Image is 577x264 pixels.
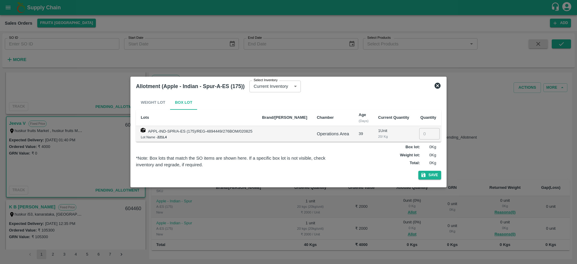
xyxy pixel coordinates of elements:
div: Operations Area [317,130,349,137]
label: Total : [410,160,420,166]
p: 0 Kg [421,152,436,158]
p: Current Inventory [254,83,288,90]
p: 0 Kg [421,144,436,150]
input: 0 [419,128,440,140]
button: Save [418,171,441,180]
b: Chamber [317,115,334,120]
b: Allotment (Apple - Indian - Spur-A-ES (175)) [136,83,245,89]
div: *Note: Box lots that match the SO items are shown here. If a specific box lot is not visible, che... [136,155,339,168]
b: Current Quantity [378,115,409,120]
b: 221L4 [157,135,167,139]
button: Box Lot [170,95,197,110]
div: Lot Name - [141,134,252,140]
label: Select Inventory [254,78,278,83]
td: APPL-IND-SPR/A-ES (175)/REG-4894449/276BOM/020825 [136,126,257,142]
td: 39 [354,126,374,142]
b: Lots [141,115,149,120]
div: 20 / Kg [378,134,409,139]
div: (Days) [359,118,369,124]
b: Quantity [420,115,436,120]
label: Box lot : [405,144,420,150]
b: Brand/[PERSON_NAME] [262,115,307,120]
b: Age [359,112,366,117]
td: 1 Unit [373,126,414,142]
img: box [141,128,145,133]
label: Weight lot : [400,152,420,158]
p: 0 Kg [421,160,436,166]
